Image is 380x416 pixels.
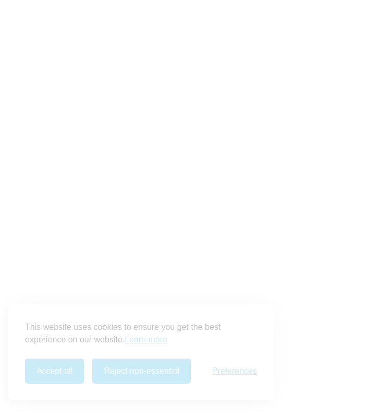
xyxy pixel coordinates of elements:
[212,374,257,383] button: Toggle preferences
[25,328,257,353] p: This website uses cookies to ensure you get the best experience on our website.
[25,366,84,391] button: Accept all cookies
[92,366,191,391] button: Reject non-essential
[125,341,167,353] a: Learn more
[212,374,257,383] span: Preferences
